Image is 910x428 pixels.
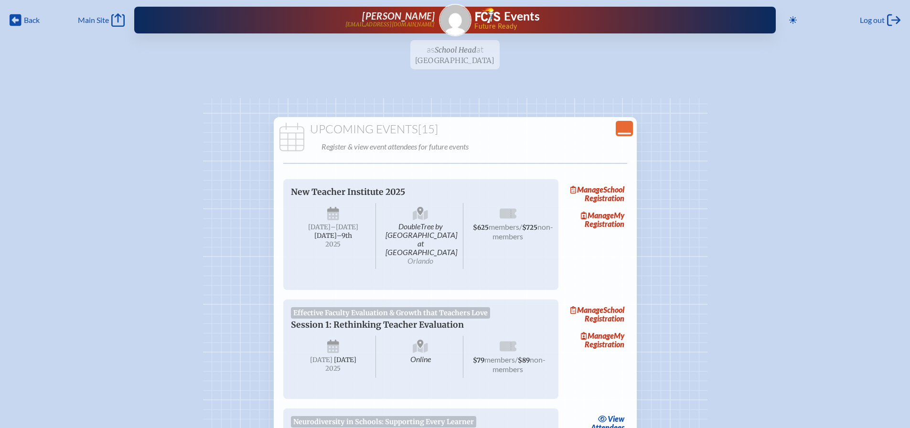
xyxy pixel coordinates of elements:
span: $625 [473,224,489,232]
span: non-members [492,355,546,374]
span: [15] [418,122,438,136]
span: $725 [522,224,537,232]
span: members [489,222,519,231]
div: FCIS Events — Future ready [475,8,746,30]
img: Gravatar [440,5,471,35]
span: [DATE] [334,356,356,364]
span: New Teacher Institute 2025 [291,187,405,197]
span: / [519,222,522,231]
span: members [484,355,515,364]
span: [DATE] [310,356,332,364]
span: Orlando [407,256,433,265]
span: 2025 [299,365,368,372]
span: –[DATE] [331,223,358,231]
a: Main Site [78,13,125,27]
h1: Events [504,11,540,22]
span: Manage [570,185,603,194]
p: [EMAIL_ADDRESS][DOMAIN_NAME] [345,21,435,28]
span: Manage [581,211,614,220]
a: ManageSchool Registration [566,183,627,205]
a: ManageSchool Registration [566,303,627,325]
span: [DATE]–⁠9th [314,232,352,240]
span: Main Site [78,15,109,25]
span: [PERSON_NAME] [362,10,435,21]
h1: Upcoming Events [278,123,633,136]
img: Florida Council of Independent Schools [475,8,500,23]
a: Gravatar [439,4,471,36]
span: DoubleTree by [GEOGRAPHIC_DATA] at [GEOGRAPHIC_DATA] [378,203,463,269]
p: Register & view event attendees for future events [321,140,631,153]
span: Online [378,336,463,378]
a: ManageMy Registration [566,329,627,351]
span: Neurodiversity in Schools: Supporting Every Learner [291,416,477,428]
span: / [515,355,518,364]
span: Session 1: Rethinking Teacher Evaluation [291,320,464,330]
a: FCIS LogoEvents [475,8,540,25]
span: Log out [860,15,885,25]
span: $79 [473,356,484,364]
span: [DATE] [308,223,331,231]
a: ManageMy Registration [566,209,627,231]
span: $89 [518,356,530,364]
span: Future Ready [474,23,745,30]
span: Effective Faculty Evaluation & Growth that Teachers Love [291,307,491,319]
span: view [608,414,624,423]
span: Back [24,15,40,25]
span: non-members [492,222,553,241]
span: 2025 [299,241,368,248]
a: [PERSON_NAME][EMAIL_ADDRESS][DOMAIN_NAME] [165,11,435,30]
span: Manage [581,331,614,340]
span: Manage [570,305,603,314]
